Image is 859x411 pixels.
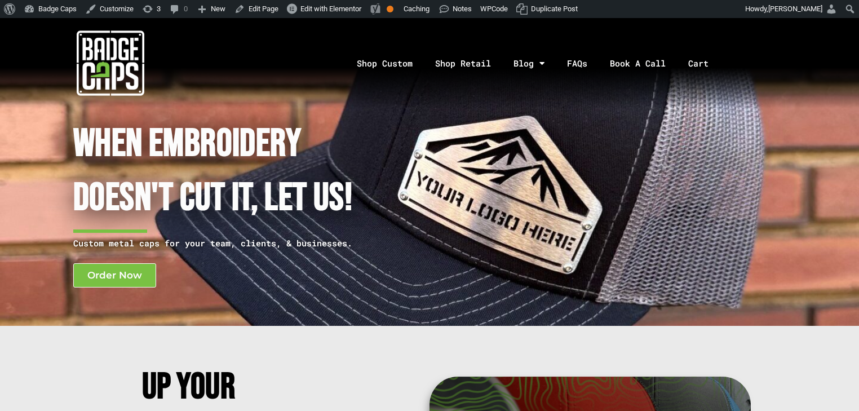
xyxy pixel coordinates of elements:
a: Order Now [73,263,156,288]
a: Blog [502,34,556,93]
a: Cart [677,34,734,93]
nav: Menu [220,34,859,93]
a: Book A Call [599,34,677,93]
a: FAQs [556,34,599,93]
div: OK [387,6,393,12]
iframe: Chat Widget [803,357,859,411]
a: Shop Custom [346,34,424,93]
span: Edit with Elementor [300,5,361,13]
span: Order Now [87,271,142,280]
p: Custom metal caps for your team, clients, & businesses. [73,236,381,250]
span: [PERSON_NAME] [768,5,822,13]
a: Shop Retail [424,34,502,93]
img: badgecaps white logo with green acccent [77,29,144,97]
h1: When Embroidery Doesn't cut it, Let Us! [73,117,381,226]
